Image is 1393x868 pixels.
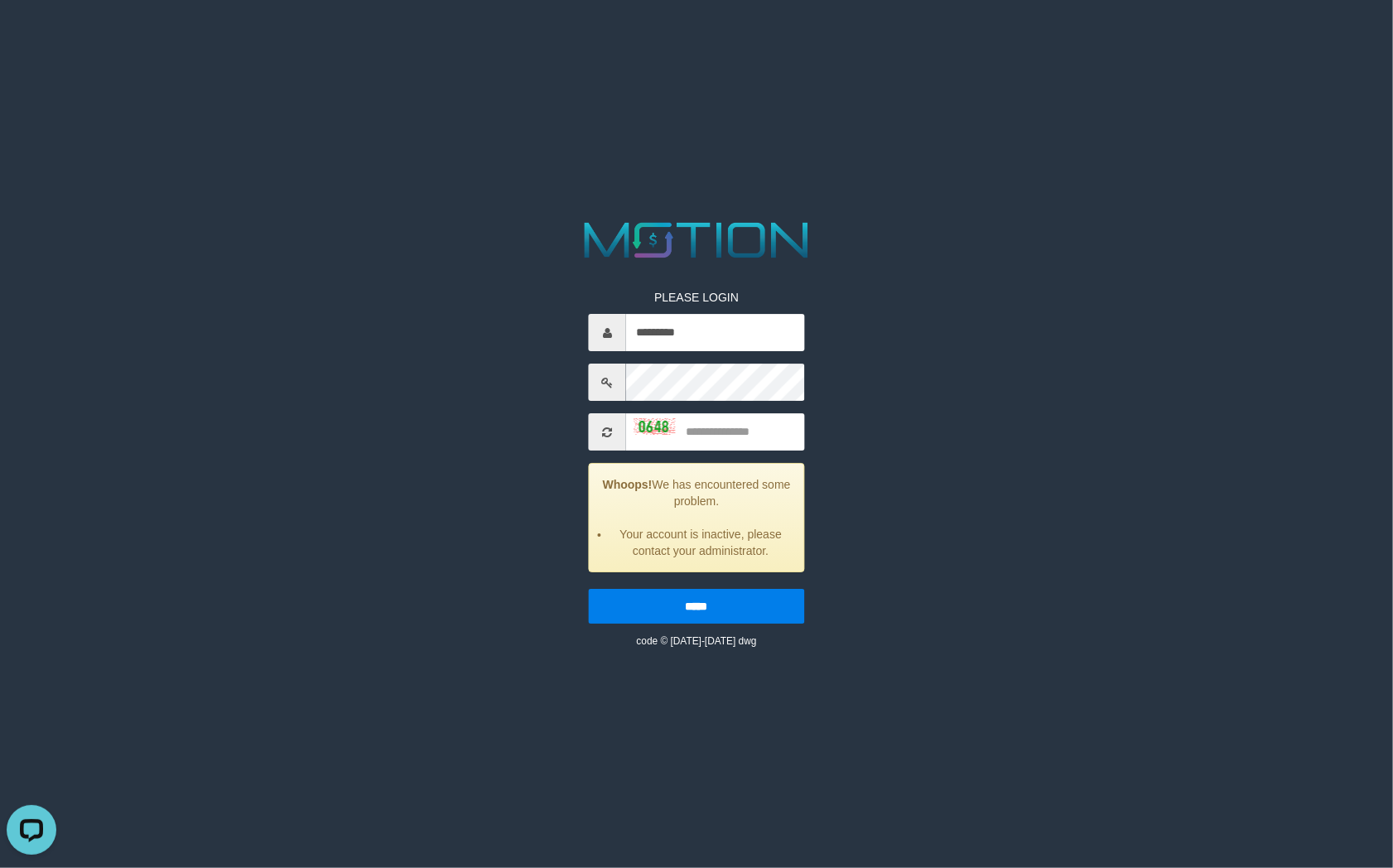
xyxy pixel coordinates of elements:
strong: Whoops! [603,478,653,491]
img: MOTION_logo.png [575,216,818,264]
p: PLEASE LOGIN [589,289,804,306]
li: Your account is inactive, please contact your administrator. [610,526,791,559]
small: code © [DATE]-[DATE] dwg [636,635,756,647]
div: We has encountered some problem. [589,463,804,572]
button: Open LiveChat chat widget [7,7,56,56]
img: captcha [634,418,676,435]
